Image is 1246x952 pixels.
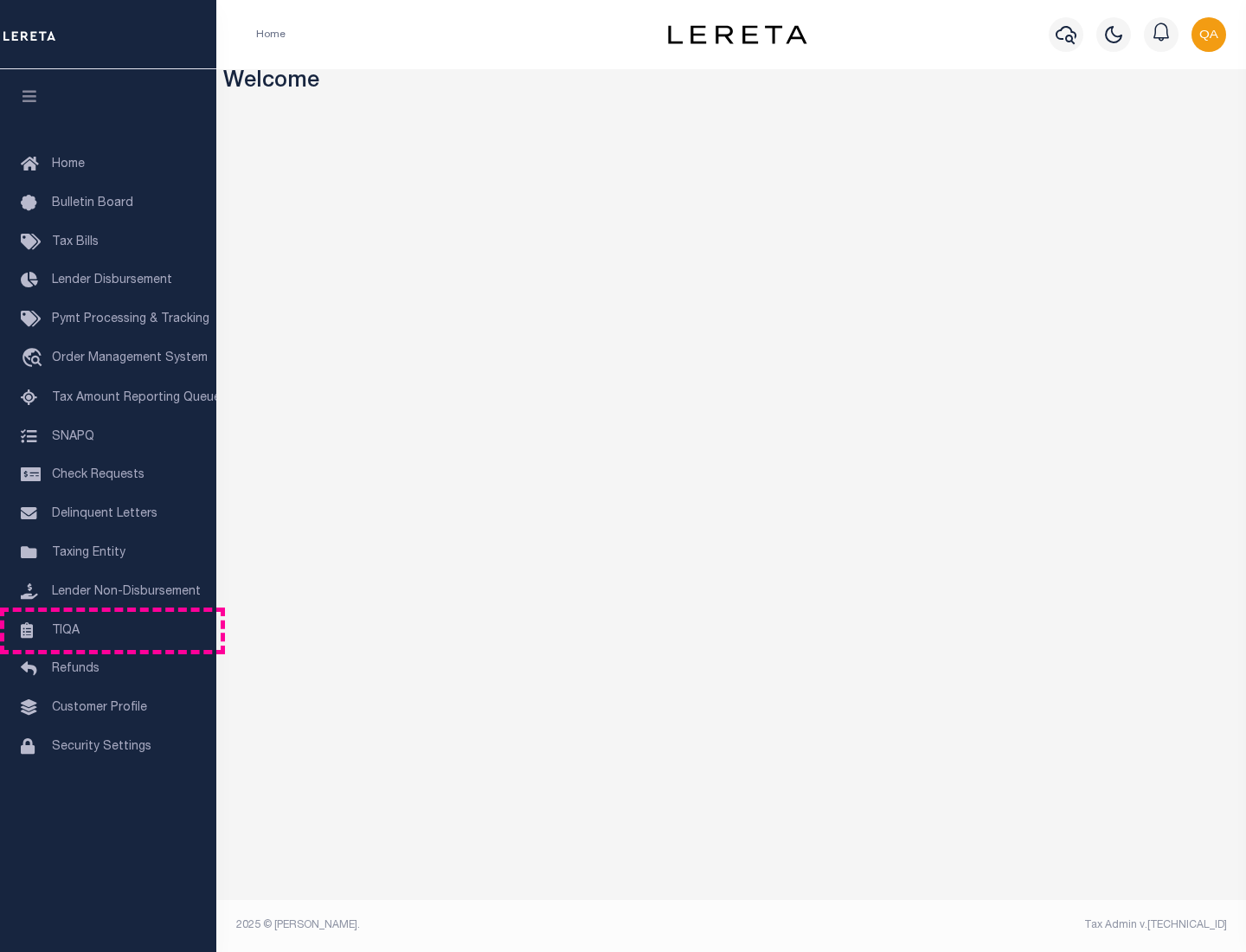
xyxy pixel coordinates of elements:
[52,741,151,753] span: Security Settings
[52,274,172,286] span: Lender Disbursement
[668,25,806,44] img: logo-dark.svg
[52,663,100,675] span: Refunds
[52,158,85,170] span: Home
[52,547,125,559] span: Taxing Entity
[21,348,48,370] i: travel_explore
[52,236,99,248] span: Tax Bills
[52,197,133,209] span: Bulletin Board
[52,702,147,714] span: Customer Profile
[1191,17,1226,52] img: svg+xml;base64,PHN2ZyB4bWxucz0iaHR0cDovL3d3dy53My5vcmcvMjAwMC9zdmciIHBvaW50ZXItZXZlbnRzPSJub25lIi...
[52,469,145,481] span: Check Requests
[223,69,1240,96] h3: Welcome
[52,352,208,364] span: Order Management System
[744,917,1227,933] div: Tax Admin v.[TECHNICAL_ID]
[52,508,157,520] span: Delinquent Letters
[223,917,732,933] div: 2025 © [PERSON_NAME].
[52,624,80,636] span: TIQA
[52,392,221,404] span: Tax Amount Reporting Queue
[52,430,94,442] span: SNAPQ
[52,313,209,325] span: Pymt Processing & Tracking
[256,27,286,42] li: Home
[52,586,201,598] span: Lender Non-Disbursement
